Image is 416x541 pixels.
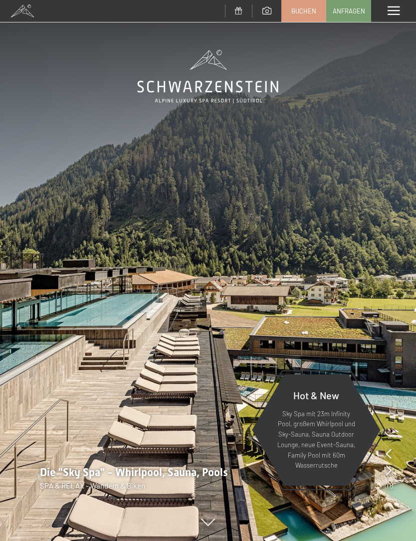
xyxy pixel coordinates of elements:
[333,6,365,15] span: Anfragen
[390,480,394,491] span: 8
[293,389,339,401] span: Hot & New
[384,480,387,491] span: 1
[251,374,381,486] a: Hot & New Sky Spa mit 23m Infinity Pool, großem Whirlpool und Sky-Sauna, Sauna Outdoor Lounge, ne...
[282,0,326,21] a: Buchen
[276,409,356,471] p: Sky Spa mit 23m Infinity Pool, großem Whirlpool und Sky-Sauna, Sauna Outdoor Lounge, neue Event-S...
[291,6,316,15] span: Buchen
[387,480,390,491] span: /
[40,481,145,490] span: SPA & RELAX - Wandern & Biken
[40,466,228,479] span: Die "Sky Spa" - Whirlpool, Sauna, Pools
[327,0,371,21] a: Anfragen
